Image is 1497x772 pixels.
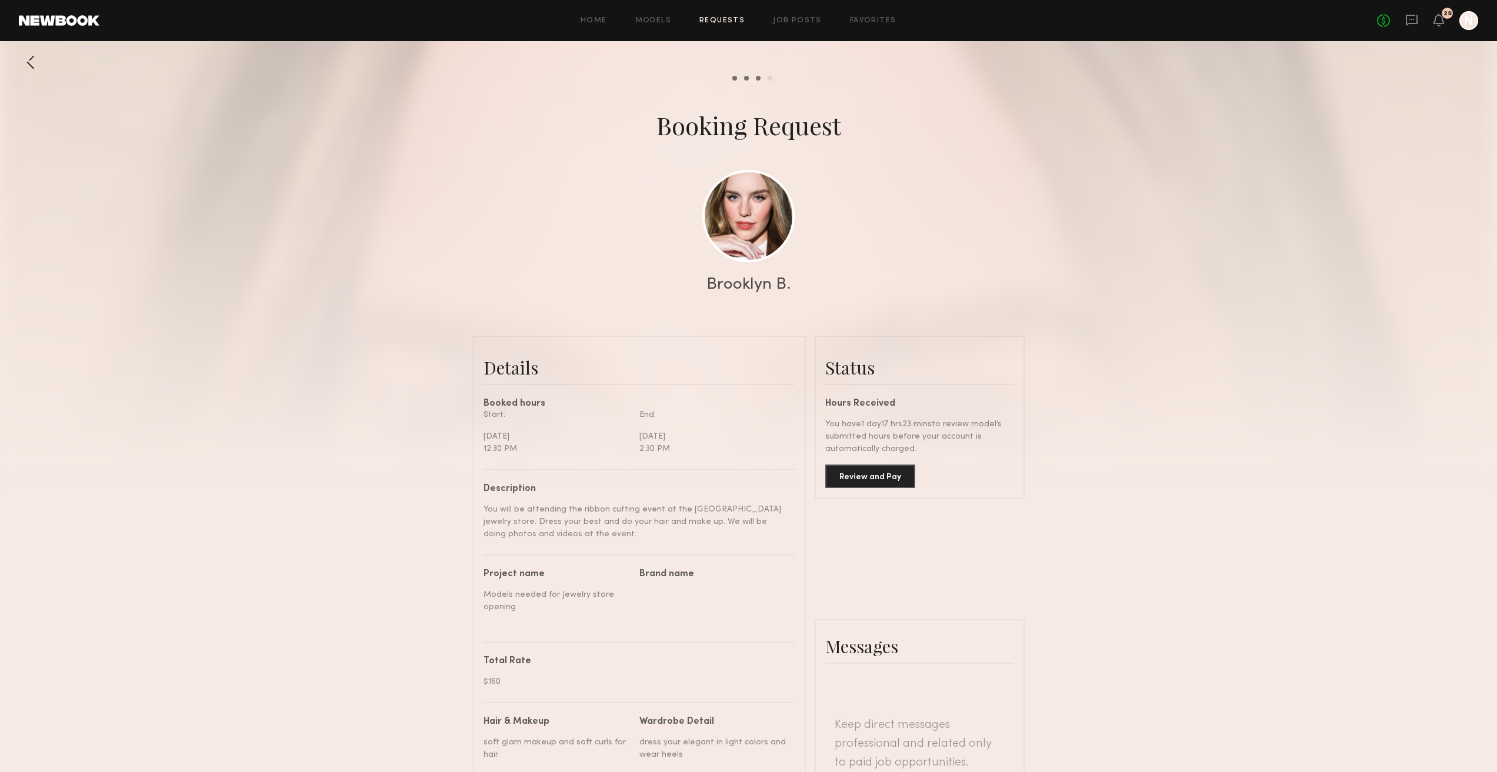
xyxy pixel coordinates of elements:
div: Total Rate [484,657,786,666]
div: [DATE] [639,430,786,443]
div: Project name [484,570,631,579]
div: Status [825,356,1014,379]
a: Home [581,17,607,25]
div: soft glam makeup and soft curls for hair [484,736,631,761]
div: $160 [484,676,786,688]
a: Job Posts [773,17,822,25]
a: Requests [699,17,745,25]
div: dress your elegant in light colors and wear heels [639,736,786,761]
div: 29 [1443,11,1452,17]
div: Details [484,356,795,379]
button: Review and Pay [825,464,915,488]
div: Brooklyn B. [706,276,791,293]
div: Booked hours [484,399,795,409]
div: Messages [825,634,1014,658]
div: 12:30 PM [484,443,631,455]
a: Favorites [850,17,896,25]
div: Booking Request [656,109,841,142]
div: Start: [484,409,631,421]
div: Wardrobe Detail [639,717,714,727]
div: Hours Received [825,399,1014,409]
div: Description [484,484,786,494]
a: N [1459,11,1478,30]
a: Models [635,17,671,25]
div: Hair & Makeup [484,717,549,727]
div: 2:30 PM [639,443,786,455]
div: Brand name [639,570,786,579]
div: End: [639,409,786,421]
div: You have 1 day 17 hrs 23 mins to review model’s submitted hours before your account is automatica... [825,418,1014,455]
div: Models needed for Jewelry store opening [484,589,631,613]
div: [DATE] [484,430,631,443]
div: You will be attending the ribbon cutting event at the [GEOGRAPHIC_DATA] jewelry store. Dress your... [484,503,786,540]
